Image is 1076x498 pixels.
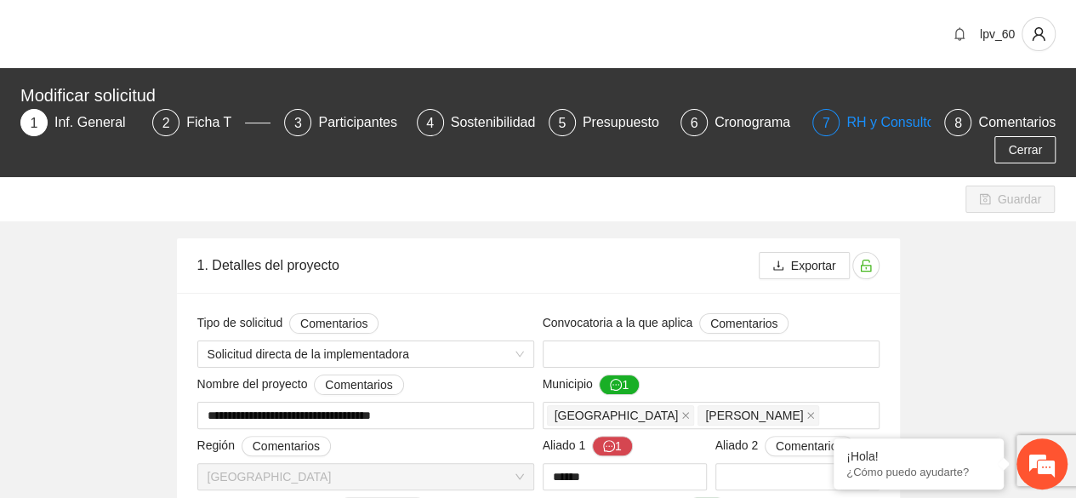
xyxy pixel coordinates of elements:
span: Convocatoria a la que aplica [543,313,789,334]
span: user [1022,26,1055,42]
span: Comentarios [776,437,843,455]
div: 8Comentarios [944,109,1056,136]
div: Modificar solicitud [20,82,1045,109]
div: 6Cronograma [680,109,799,136]
div: Sostenibilidad [451,109,549,136]
div: 1. Detalles del proyecto [197,241,759,289]
span: 7 [823,116,830,130]
span: unlock [853,259,879,272]
span: Nombre del proyecto [197,375,404,395]
button: unlock [852,252,880,279]
span: 1 [31,116,38,130]
div: 4Sostenibilidad [417,109,535,136]
span: Comentarios [710,314,777,333]
span: Tipo de solicitud [197,313,379,334]
span: Comentarios [300,314,367,333]
span: 3 [294,116,302,130]
textarea: Escriba su mensaje y pulse “Intro” [9,323,324,383]
button: Cerrar [994,136,1056,163]
button: Región [242,436,331,456]
button: user [1022,17,1056,51]
span: 8 [954,116,962,130]
button: Convocatoria a la que aplica [699,313,788,334]
div: 1Inf. General [20,109,139,136]
div: Inf. General [54,109,139,136]
div: 2Ficha T [152,109,270,136]
div: Chatee con nosotros ahora [88,87,286,109]
span: Exportar [791,256,836,275]
span: [PERSON_NAME] [705,406,803,425]
div: 3Participantes [284,109,402,136]
span: Municipio [543,375,640,395]
span: Chihuahua [208,464,524,489]
div: Presupuesto [583,109,673,136]
span: close [681,411,690,420]
div: RH y Consultores [846,109,966,136]
span: Chihuahua [547,405,695,426]
div: 7RH y Consultores [812,109,931,136]
span: bell [947,27,972,41]
button: Aliado 2 [765,436,854,456]
button: bell [946,20,973,48]
span: 6 [690,116,697,130]
div: Minimizar ventana de chat en vivo [279,9,320,49]
span: Comentarios [253,437,320,455]
span: 4 [426,116,434,130]
span: Estamos en línea. [99,157,235,329]
button: Aliado 1 [592,436,633,456]
span: close [806,411,815,420]
span: Comentarios [325,375,392,394]
span: Aliado 2 [715,436,855,456]
span: Aliado 1 [543,436,633,456]
button: saveGuardar [965,186,1055,213]
div: Cronograma [714,109,804,136]
button: Tipo de solicitud [289,313,379,334]
p: ¿Cómo puedo ayudarte? [846,466,991,478]
div: ¡Hola! [846,449,991,463]
button: Municipio [599,375,640,395]
span: Región [197,436,332,456]
div: Ficha T [186,109,245,136]
span: Aquiles Serdán [697,405,819,426]
div: Participantes [318,109,411,136]
span: lpv_60 [980,27,1015,41]
span: Solicitud directa de la implementadora [208,341,524,367]
span: download [772,260,784,273]
span: 5 [558,116,566,130]
span: Cerrar [1008,140,1042,159]
span: 2 [162,116,170,130]
span: message [603,440,615,454]
span: [GEOGRAPHIC_DATA] [555,406,679,425]
div: 5Presupuesto [549,109,667,136]
button: downloadExportar [759,252,850,279]
span: message [610,379,622,392]
div: Comentarios [978,109,1056,136]
button: Nombre del proyecto [314,375,403,395]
